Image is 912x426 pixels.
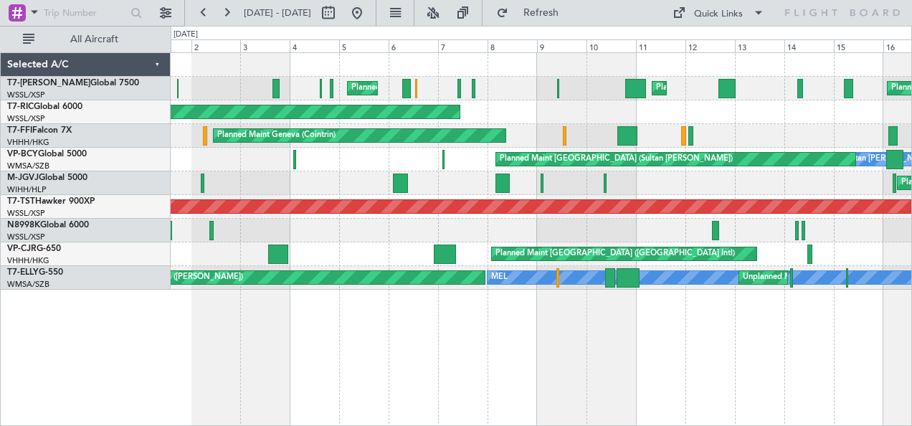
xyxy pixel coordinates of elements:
div: Quick Links [694,7,743,22]
a: T7-FFIFalcon 7X [7,126,72,135]
a: T7-ELLYG-550 [7,268,63,277]
span: VP-CJR [7,245,37,253]
a: WSSL/XSP [7,113,45,124]
a: WIHH/HLP [7,184,47,195]
div: 13 [735,39,784,52]
div: Planned Maint [GEOGRAPHIC_DATA] (Sultan [PERSON_NAME]) [500,148,733,170]
div: Planned Maint Dubai (Al Maktoum Intl) [351,77,493,99]
a: VP-CJRG-650 [7,245,61,253]
button: Quick Links [665,1,771,24]
a: WMSA/SZB [7,161,49,171]
div: 4 [290,39,339,52]
button: Refresh [490,1,576,24]
div: 15 [834,39,883,52]
a: T7-TSTHawker 900XP [7,197,95,206]
span: T7-FFI [7,126,32,135]
span: Refresh [511,8,571,18]
div: 3 [240,39,290,52]
span: T7-RIC [7,103,34,111]
a: WSSL/XSP [7,232,45,242]
span: All Aircraft [37,34,151,44]
input: Trip Number [44,2,126,24]
a: VHHH/HKG [7,137,49,148]
div: 9 [537,39,586,52]
a: VP-BCYGlobal 5000 [7,150,87,158]
div: 11 [636,39,685,52]
span: T7-TST [7,197,35,206]
a: M-JGVJGlobal 5000 [7,174,87,182]
div: Planned Maint [GEOGRAPHIC_DATA] ([GEOGRAPHIC_DATA]) [656,77,882,99]
div: MEL [491,267,508,288]
div: Planned Maint [GEOGRAPHIC_DATA] ([GEOGRAPHIC_DATA] Intl) [495,243,735,265]
a: VHHH/HKG [7,255,49,266]
div: 10 [586,39,636,52]
span: M-JGVJ [7,174,39,182]
div: 2 [191,39,241,52]
div: 7 [438,39,488,52]
a: WMSA/SZB [7,279,49,290]
div: Planned Maint Geneva (Cointrin) [217,125,336,146]
div: 6 [389,39,438,52]
span: VP-BCY [7,150,38,158]
button: All Aircraft [16,28,156,51]
span: N8998K [7,221,40,229]
span: T7-[PERSON_NAME] [7,79,90,87]
a: T7-[PERSON_NAME]Global 7500 [7,79,139,87]
div: 12 [685,39,735,52]
span: [DATE] - [DATE] [244,6,311,19]
a: WSSL/XSP [7,90,45,100]
div: 14 [784,39,834,52]
div: 8 [488,39,537,52]
a: T7-RICGlobal 6000 [7,103,82,111]
a: WSSL/XSP [7,208,45,219]
div: 5 [339,39,389,52]
div: [DATE] [174,29,198,41]
span: T7-ELLY [7,268,39,277]
a: N8998KGlobal 6000 [7,221,89,229]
